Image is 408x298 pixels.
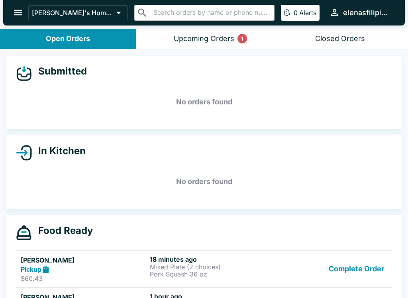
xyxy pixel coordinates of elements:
h5: No orders found [16,88,392,116]
p: Mixed Plate (2 choices) [150,263,276,271]
p: 0 [294,9,298,17]
button: elenasfilipinofoods [326,4,395,21]
div: Open Orders [46,34,90,43]
h5: No orders found [16,167,392,196]
input: Search orders by name or phone number [151,7,271,18]
div: elenasfilipinofoods [343,8,392,18]
button: open drawer [8,2,28,23]
button: [PERSON_NAME]'s Home of the Finest Filipino Foods [28,5,128,20]
h4: Food Ready [32,225,93,237]
h6: 18 minutes ago [150,255,276,263]
p: Pork Squash 36 oz [150,271,276,278]
h5: [PERSON_NAME] [21,255,147,265]
p: Alerts [299,9,316,17]
p: [PERSON_NAME]'s Home of the Finest Filipino Foods [32,9,113,17]
h4: In Kitchen [32,145,86,157]
strong: Pickup [21,265,41,273]
a: [PERSON_NAME]Pickup$60.4318 minutes agoMixed Plate (2 choices)Pork Squash 36 ozComplete Order [16,250,392,288]
div: Upcoming Orders [174,34,234,43]
h4: Submitted [32,65,87,77]
div: Closed Orders [315,34,365,43]
button: Complete Order [326,255,387,283]
p: 1 [241,35,243,43]
p: $60.43 [21,274,147,282]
